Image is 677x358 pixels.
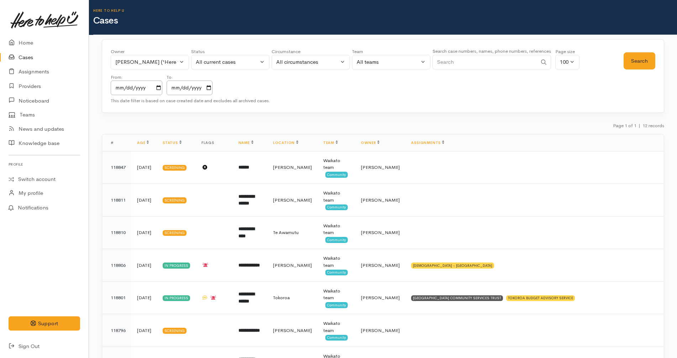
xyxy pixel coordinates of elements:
[276,58,339,66] div: All circumstances
[624,52,655,70] button: Search
[325,204,348,210] span: Community
[102,249,131,282] td: 118806
[352,55,430,69] button: All teams
[102,314,131,347] td: 118796
[93,9,677,12] h6: Here to help u
[93,16,677,26] h1: Cases
[102,184,131,217] td: 118811
[352,48,430,55] div: Team
[9,316,80,331] button: Support
[361,262,400,268] span: [PERSON_NAME]
[272,48,350,55] div: Circumstance
[432,55,537,69] input: Search
[111,74,162,81] div: From:
[273,327,312,333] span: [PERSON_NAME]
[111,55,189,69] button: Katarina Daly ('Here to help u')
[9,160,80,169] h6: Profile
[272,55,350,69] button: All circumstances
[137,140,149,145] a: Age
[323,222,350,236] div: Waikato team
[163,328,187,333] div: Screening
[323,190,350,203] div: Waikato team
[102,281,131,314] td: 118801
[325,270,348,275] span: Community
[432,48,551,54] small: Search case numbers, names, phone numbers, references
[323,157,350,171] div: Waikato team
[163,197,187,203] div: Screening
[555,55,579,69] button: 100
[325,237,348,243] span: Community
[323,320,350,334] div: Waikato team
[361,295,400,301] span: [PERSON_NAME]
[191,55,269,69] button: All current cases
[131,314,157,347] td: [DATE]
[131,249,157,282] td: [DATE]
[325,172,348,177] span: Community
[361,164,400,170] span: [PERSON_NAME]
[273,229,299,235] span: Te Awamutu
[325,335,348,341] span: Community
[361,327,400,333] span: [PERSON_NAME]
[555,48,579,55] div: Page size
[163,140,182,145] a: Status
[273,197,312,203] span: [PERSON_NAME]
[361,140,379,145] a: Owner
[163,165,187,171] div: Screening
[323,140,338,145] a: Team
[273,164,312,170] span: [PERSON_NAME]
[560,58,568,66] div: 100
[131,281,157,314] td: [DATE]
[325,302,348,308] span: Community
[411,140,444,145] a: Assignments
[361,229,400,235] span: [PERSON_NAME]
[102,134,131,151] th: #
[323,287,350,301] div: Waikato team
[411,295,503,301] div: [GEOGRAPHIC_DATA] COMMUNITY SERVICES TRUST
[163,295,190,301] div: In progress
[131,184,157,217] td: [DATE]
[167,74,212,81] div: To:
[163,263,190,268] div: In progress
[273,295,290,301] span: Tokoroa
[411,263,494,268] div: [DEMOGRAPHIC_DATA] - [GEOGRAPHIC_DATA]
[238,140,253,145] a: Name
[191,48,269,55] div: Status
[102,216,131,249] td: 118810
[111,48,189,55] div: Owner
[613,123,664,129] small: Page 1 of 1 12 records
[131,216,157,249] td: [DATE]
[506,295,575,301] div: TOKOROA BUDGET ADVISORY SERVICE
[273,140,298,145] a: Location
[163,230,187,236] div: Screening
[357,58,419,66] div: All teams
[361,197,400,203] span: [PERSON_NAME]
[196,58,258,66] div: All current cases
[102,151,131,184] td: 118847
[196,134,233,151] th: Flags
[639,123,640,129] span: |
[131,151,157,184] td: [DATE]
[273,262,312,268] span: [PERSON_NAME]
[323,255,350,269] div: Waikato team
[111,97,655,104] div: This date filter is based on case created date and excludes all archived cases.
[115,58,178,66] div: [PERSON_NAME] ('Here to help u')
